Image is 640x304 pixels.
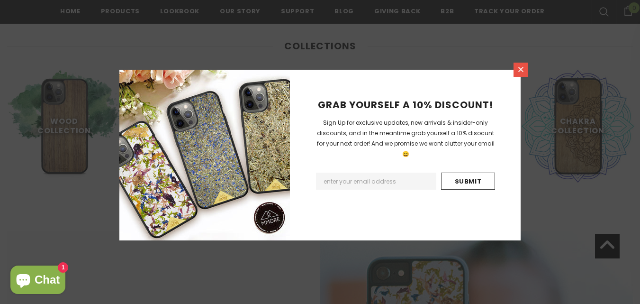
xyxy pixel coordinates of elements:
[514,63,528,77] a: Close
[316,173,436,190] input: Email Address
[318,98,493,111] span: GRAB YOURSELF A 10% DISCOUNT!
[441,173,495,190] input: Submit
[8,266,68,296] inbox-online-store-chat: Shopify online store chat
[317,119,495,158] span: Sign Up for exclusive updates, new arrivals & insider-only discounts, and in the meantime grab yo...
